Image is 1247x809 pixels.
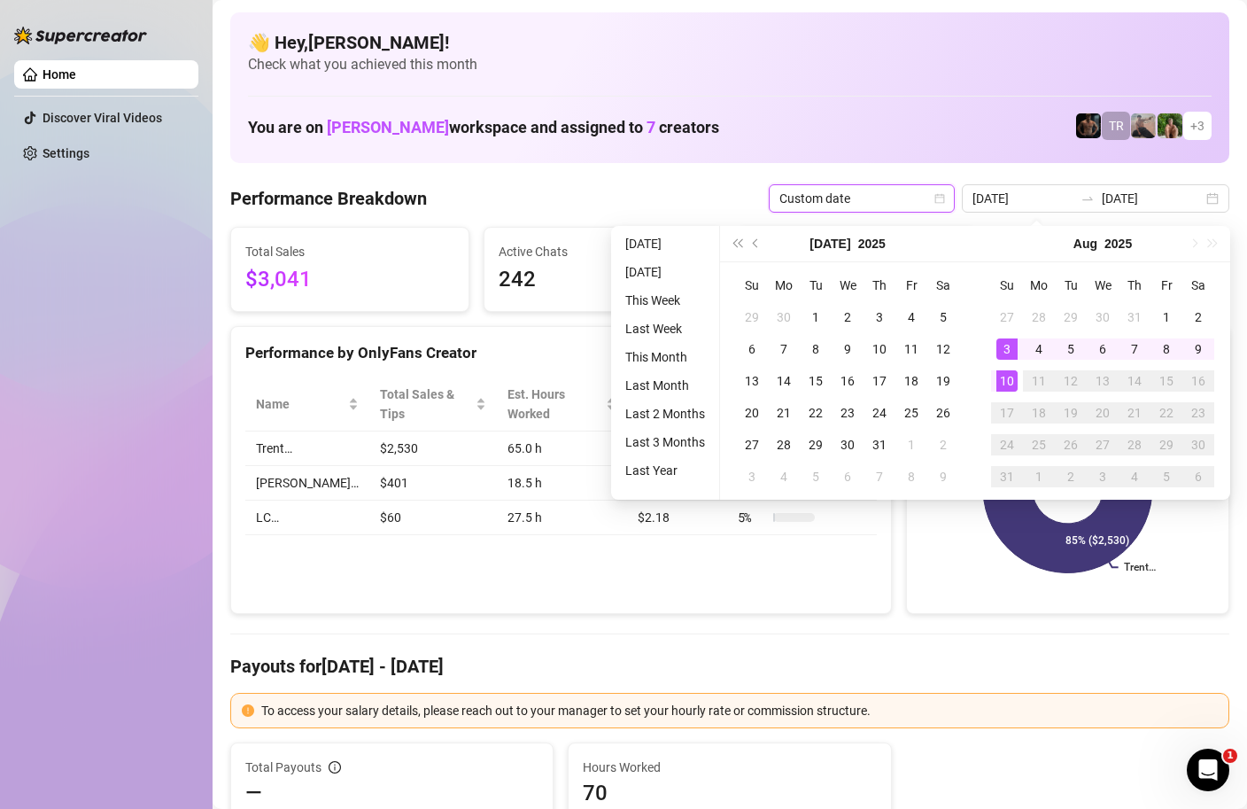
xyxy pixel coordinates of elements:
li: [DATE] [618,233,712,254]
td: 2025-08-13 [1087,365,1119,397]
div: 2 [1060,466,1081,487]
td: 18.5 h [497,466,627,501]
div: 4 [1028,338,1049,360]
td: 2025-08-31 [991,461,1023,493]
th: We [1087,269,1119,301]
td: LC… [245,501,369,535]
div: 31 [1124,307,1145,328]
div: 1 [805,307,826,328]
span: swap-right [1080,191,1095,206]
button: Last year (Control + left) [727,226,747,261]
td: 2025-07-15 [800,365,832,397]
div: 21 [1124,402,1145,424]
div: To access your salary details, please reach out to your manager to set your hourly rate or commis... [261,701,1218,720]
th: Tu [800,269,832,301]
td: 2025-08-02 [1182,301,1214,333]
div: 30 [837,434,858,455]
td: 2025-08-10 [991,365,1023,397]
span: info-circle [329,761,341,774]
td: 2025-07-31 [1119,301,1150,333]
span: + 3 [1190,116,1204,136]
span: calendar [934,193,945,204]
span: TR [1109,116,1124,136]
td: 2025-07-03 [864,301,895,333]
div: 22 [1156,402,1177,424]
td: 2025-08-01 [895,429,927,461]
button: Choose a year [1104,226,1132,261]
div: 12 [933,338,954,360]
span: — [245,779,262,807]
div: 5 [1156,466,1177,487]
h1: You are on workspace and assigned to creators [248,118,719,137]
td: 2025-08-06 [832,461,864,493]
div: 18 [1028,402,1049,424]
div: 6 [837,466,858,487]
button: Choose a year [858,226,886,261]
td: 2025-07-31 [864,429,895,461]
div: 15 [1156,370,1177,392]
div: Performance by OnlyFans Creator [245,341,877,365]
td: 2025-08-18 [1023,397,1055,429]
td: 2025-07-27 [736,429,768,461]
span: 70 [583,779,876,807]
div: 1 [901,434,922,455]
span: 242 [499,263,708,297]
div: 31 [996,466,1018,487]
div: 25 [901,402,922,424]
div: 3 [1092,466,1113,487]
div: 8 [1156,338,1177,360]
td: 2025-08-09 [927,461,959,493]
td: 2025-07-23 [832,397,864,429]
div: 14 [773,370,794,392]
td: 2025-08-12 [1055,365,1087,397]
span: to [1080,191,1095,206]
td: 2025-09-01 [1023,461,1055,493]
td: 2025-09-02 [1055,461,1087,493]
span: exclamation-circle [242,704,254,717]
div: 30 [773,307,794,328]
div: 16 [837,370,858,392]
div: 11 [901,338,922,360]
div: 2 [837,307,858,328]
td: 2025-07-30 [832,429,864,461]
a: Home [43,67,76,82]
td: 2025-07-19 [927,365,959,397]
td: 2025-07-30 [1087,301,1119,333]
div: 9 [837,338,858,360]
td: 2025-07-11 [895,333,927,365]
th: Th [1119,269,1150,301]
span: Total Sales [245,242,454,261]
td: 2025-08-30 [1182,429,1214,461]
div: 27 [996,307,1018,328]
span: Active Chats [499,242,708,261]
div: 15 [805,370,826,392]
input: Start date [972,189,1073,208]
div: 13 [741,370,763,392]
div: Est. Hours Worked [507,385,602,424]
div: 3 [869,307,890,328]
div: 2 [1188,307,1209,328]
th: Name [245,377,369,432]
td: 2025-07-24 [864,397,895,429]
th: Su [991,269,1023,301]
div: 21 [773,402,794,424]
td: 2025-07-20 [736,397,768,429]
div: 23 [837,402,858,424]
td: 2025-09-05 [1150,461,1182,493]
td: 2025-08-21 [1119,397,1150,429]
td: 2025-07-25 [895,397,927,429]
div: 23 [1188,402,1209,424]
span: Name [256,394,345,414]
td: 2025-08-22 [1150,397,1182,429]
li: Last 3 Months [618,432,712,453]
td: 2025-06-29 [736,301,768,333]
td: 2025-08-07 [1119,333,1150,365]
div: 28 [1028,307,1049,328]
td: $2.18 [627,501,726,535]
td: 2025-07-29 [1055,301,1087,333]
div: 6 [1092,338,1113,360]
td: 2025-07-09 [832,333,864,365]
div: 29 [1060,307,1081,328]
td: 2025-06-30 [768,301,800,333]
th: Mo [768,269,800,301]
